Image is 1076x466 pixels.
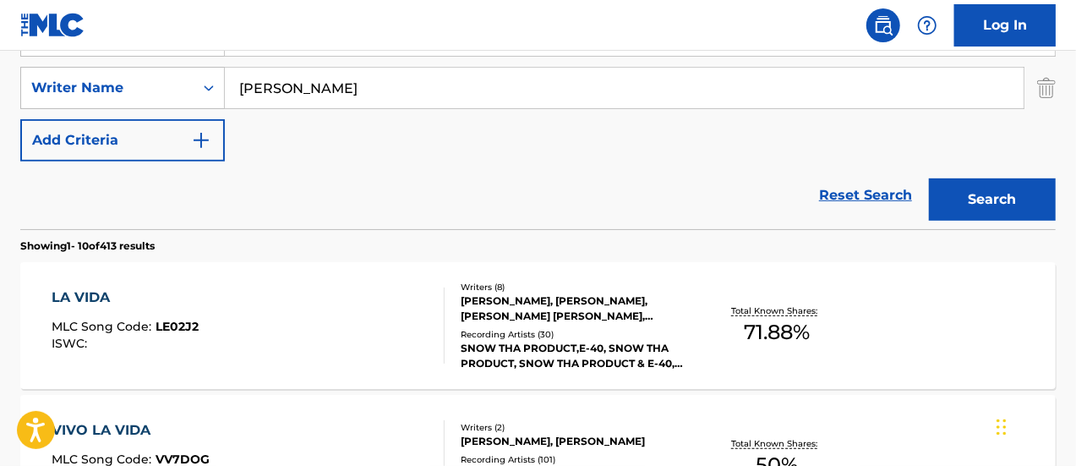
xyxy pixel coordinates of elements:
span: 71.88 % [744,317,810,348]
div: Writers ( 8 ) [461,281,691,293]
a: Log In [954,4,1056,47]
div: [PERSON_NAME], [PERSON_NAME], [PERSON_NAME] [PERSON_NAME], [PERSON_NAME], [PERSON_NAME], [PERSON_... [461,293,691,324]
div: LA VIDA [52,288,199,308]
button: Add Criteria [20,119,225,162]
span: LE02J2 [156,319,199,334]
p: Total Known Shares: [732,437,822,450]
div: Help [910,8,944,42]
span: MLC Song Code : [52,319,156,334]
p: Total Known Shares: [732,304,822,317]
div: Writers ( 2 ) [461,421,691,434]
p: Showing 1 - 10 of 413 results [20,238,155,254]
div: [PERSON_NAME], [PERSON_NAME] [461,434,691,449]
img: search [873,15,893,36]
img: help [917,15,937,36]
div: Recording Artists ( 101 ) [461,453,691,466]
div: SNOW THA PRODUCT,E-40, SNOW THA PRODUCT, SNOW THA PRODUCT & E-40, SNOW THA PRODUCT, SNOW THA PROD... [461,341,691,371]
div: Drag [997,402,1007,452]
form: Search Form [20,14,1056,229]
a: Public Search [866,8,900,42]
div: VIVO LA VIDA [52,420,210,441]
div: Recording Artists ( 30 ) [461,328,691,341]
a: LA VIDAMLC Song Code:LE02J2ISWC:Writers (8)[PERSON_NAME], [PERSON_NAME], [PERSON_NAME] [PERSON_NA... [20,262,1056,389]
iframe: Chat Widget [991,385,1076,466]
div: Writer Name [31,78,183,98]
span: ISWC : [52,336,91,351]
img: Delete Criterion [1037,67,1056,109]
a: Reset Search [811,177,920,214]
img: 9d2ae6d4665cec9f34b9.svg [191,130,211,151]
img: MLC Logo [20,13,85,37]
button: Search [929,178,1056,221]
